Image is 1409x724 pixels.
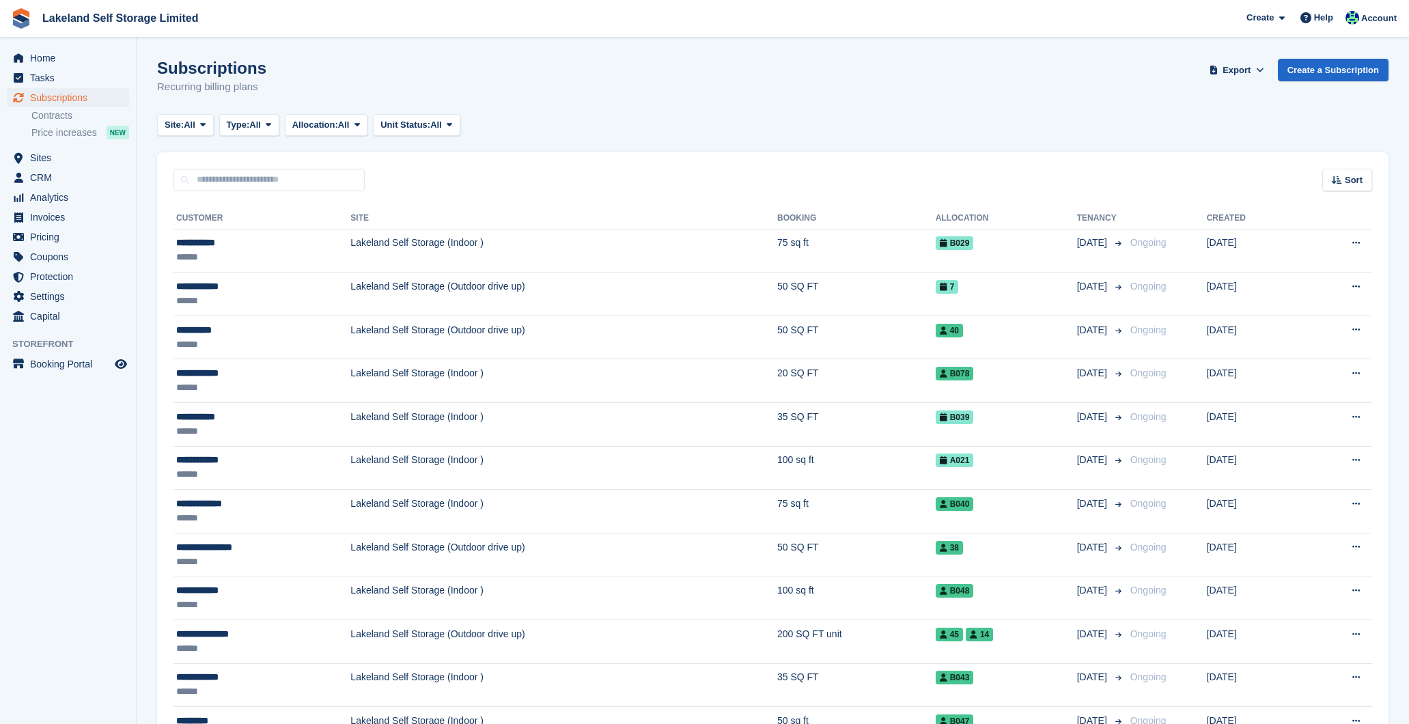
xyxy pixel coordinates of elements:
[1223,64,1251,77] span: Export
[165,118,184,132] span: Site:
[1278,59,1389,81] a: Create a Subscription
[1130,454,1167,465] span: Ongoing
[113,356,129,372] a: Preview store
[936,236,974,250] span: B029
[7,208,129,227] a: menu
[12,337,136,351] span: Storefront
[1207,490,1302,533] td: [DATE]
[11,8,31,29] img: stora-icon-8386f47178a22dfd0bd8f6a31ec36ba5ce8667c1dd55bd0f319d3a0aa187defe.svg
[1130,324,1167,335] span: Ongoing
[1130,411,1167,422] span: Ongoing
[7,188,129,207] a: menu
[7,287,129,306] a: menu
[1077,540,1110,555] span: [DATE]
[219,114,279,137] button: Type: All
[1345,11,1359,25] img: Steve Aynsley
[7,247,129,266] a: menu
[30,354,112,374] span: Booking Portal
[936,541,963,555] span: 38
[1207,316,1302,359] td: [DATE]
[30,88,112,107] span: Subscriptions
[30,68,112,87] span: Tasks
[292,118,338,132] span: Allocation:
[1130,367,1167,378] span: Ongoing
[1130,542,1167,553] span: Ongoing
[777,446,936,490] td: 100 sq ft
[1207,273,1302,316] td: [DATE]
[30,148,112,167] span: Sites
[936,584,974,598] span: B048
[31,125,129,140] a: Price increases NEW
[936,454,974,467] span: A021
[249,118,261,132] span: All
[31,109,129,122] a: Contracts
[1077,497,1110,511] span: [DATE]
[966,628,993,641] span: 14
[350,446,777,490] td: Lakeland Self Storage (Indoor )
[1207,533,1302,576] td: [DATE]
[1077,236,1110,250] span: [DATE]
[1077,279,1110,294] span: [DATE]
[777,403,936,447] td: 35 SQ FT
[1077,410,1110,424] span: [DATE]
[37,7,204,29] a: Lakeland Self Storage Limited
[936,367,974,380] span: B078
[173,208,350,229] th: Customer
[1207,359,1302,403] td: [DATE]
[777,620,936,664] td: 200 SQ FT unit
[7,267,129,286] a: menu
[1207,576,1302,620] td: [DATE]
[107,126,129,139] div: NEW
[1345,173,1363,187] span: Sort
[31,126,97,139] span: Price increases
[936,671,974,684] span: B043
[7,148,129,167] a: menu
[1130,237,1167,248] span: Ongoing
[30,168,112,187] span: CRM
[350,576,777,620] td: Lakeland Self Storage (Indoor )
[777,533,936,576] td: 50 SQ FT
[350,663,777,707] td: Lakeland Self Storage (Indoor )
[1130,281,1167,292] span: Ongoing
[338,118,350,132] span: All
[7,88,129,107] a: menu
[350,316,777,359] td: Lakeland Self Storage (Outdoor drive up)
[936,410,974,424] span: B039
[157,59,266,77] h1: Subscriptions
[1077,208,1125,229] th: Tenancy
[1077,323,1110,337] span: [DATE]
[1130,585,1167,596] span: Ongoing
[184,118,195,132] span: All
[285,114,368,137] button: Allocation: All
[30,247,112,266] span: Coupons
[1077,627,1110,641] span: [DATE]
[30,48,112,68] span: Home
[373,114,460,137] button: Unit Status: All
[350,359,777,403] td: Lakeland Self Storage (Indoor )
[1207,59,1267,81] button: Export
[1130,498,1167,509] span: Ongoing
[350,533,777,576] td: Lakeland Self Storage (Outdoor drive up)
[777,576,936,620] td: 100 sq ft
[30,287,112,306] span: Settings
[777,229,936,273] td: 75 sq ft
[777,316,936,359] td: 50 SQ FT
[350,208,777,229] th: Site
[777,273,936,316] td: 50 SQ FT
[936,208,1077,229] th: Allocation
[1130,671,1167,682] span: Ongoing
[1207,663,1302,707] td: [DATE]
[7,227,129,247] a: menu
[1207,208,1302,229] th: Created
[380,118,430,132] span: Unit Status:
[1130,628,1167,639] span: Ongoing
[430,118,442,132] span: All
[30,267,112,286] span: Protection
[1077,583,1110,598] span: [DATE]
[777,208,936,229] th: Booking
[777,490,936,533] td: 75 sq ft
[1207,403,1302,447] td: [DATE]
[227,118,250,132] span: Type:
[7,168,129,187] a: menu
[7,68,129,87] a: menu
